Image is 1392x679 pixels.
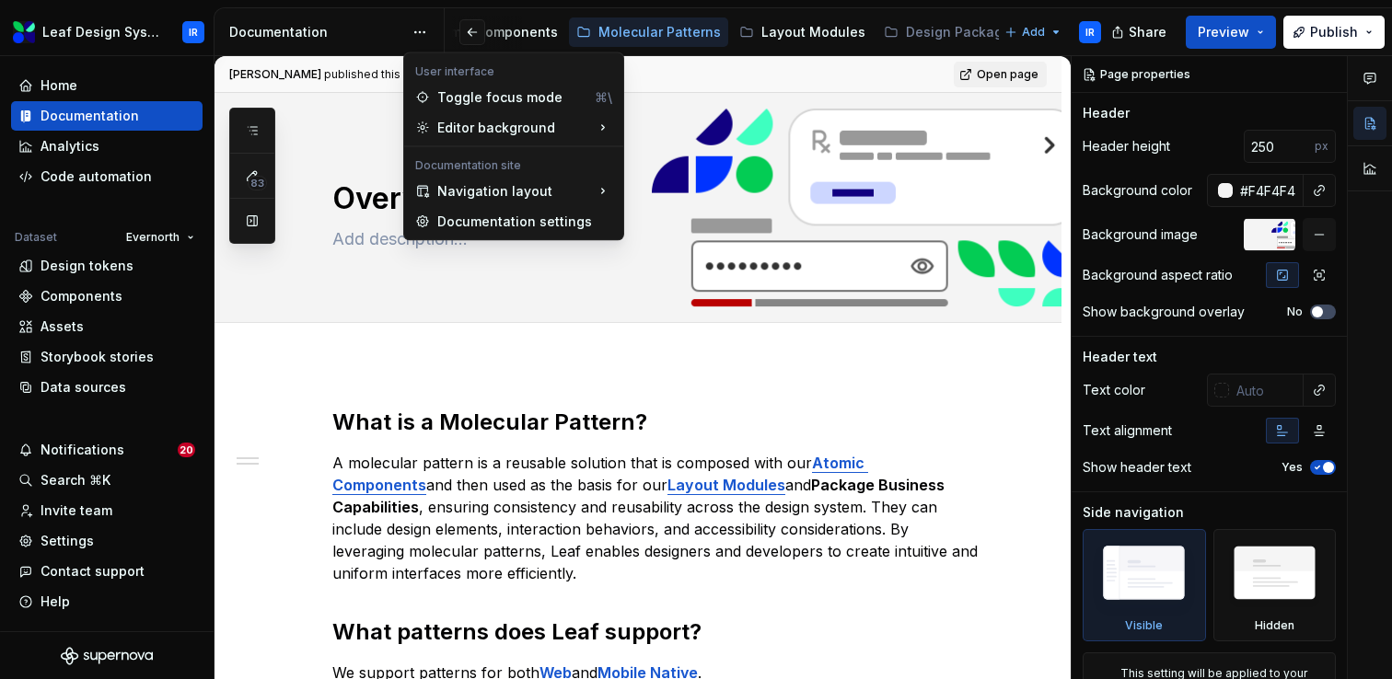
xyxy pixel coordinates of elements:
[408,177,620,206] div: Navigation layout
[595,88,612,107] div: ⌘\
[437,213,612,231] div: Documentation settings
[437,88,587,107] div: Toggle focus mode
[408,64,620,79] div: User interface
[408,158,620,173] div: Documentation site
[408,113,620,143] div: Editor background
